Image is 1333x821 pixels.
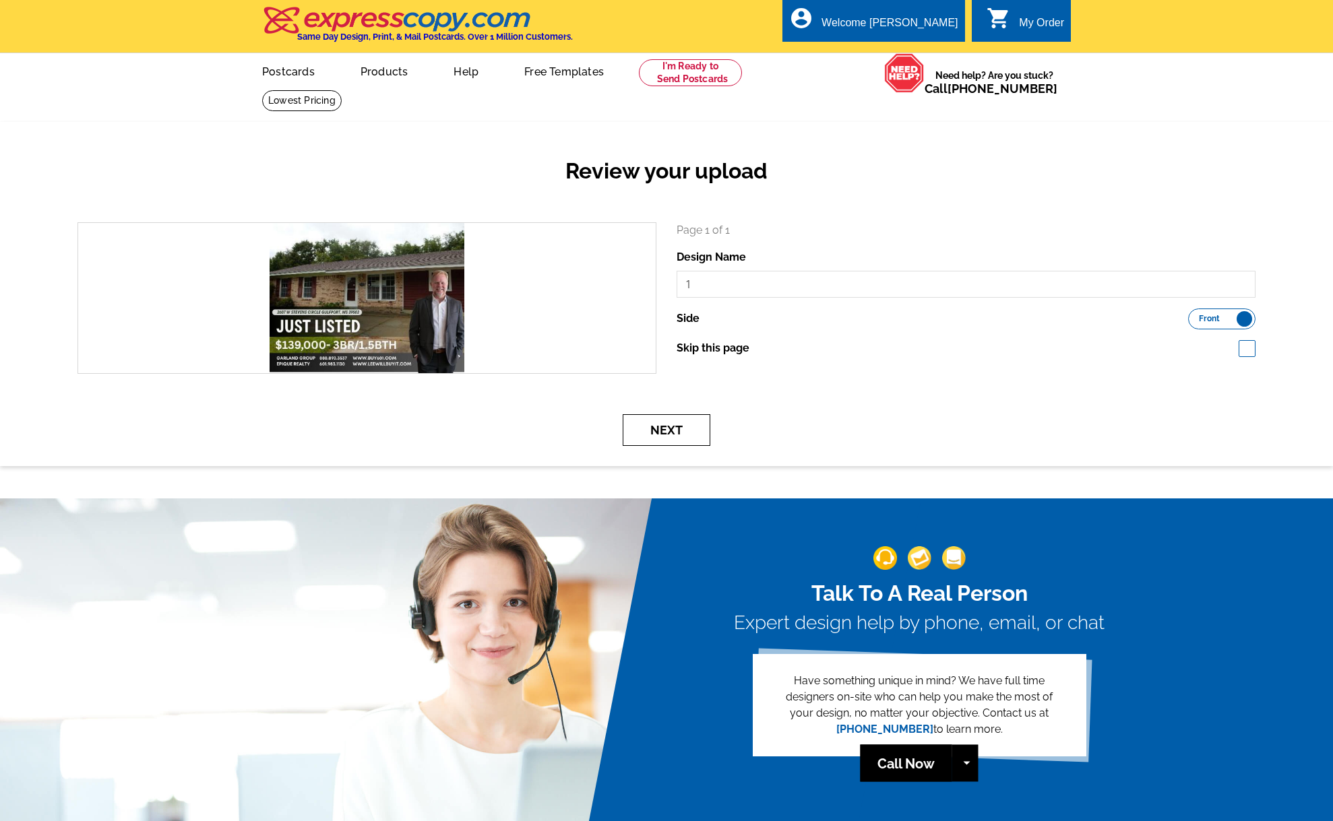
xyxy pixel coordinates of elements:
[987,15,1064,32] a: shopping_cart My Order
[1199,315,1220,322] span: Front
[503,55,625,86] a: Free Templates
[789,6,813,30] i: account_circle
[734,612,1105,634] h3: Expert design help by phone, email, or chat
[432,55,500,86] a: Help
[677,340,749,356] label: Skip this page
[925,69,1064,96] span: Need help? Are you stuck?
[908,546,931,570] img: support-img-2.png
[677,222,1255,238] p: Page 1 of 1
[734,581,1105,606] h2: Talk To A Real Person
[677,249,746,265] label: Design Name
[241,55,336,86] a: Postcards
[339,55,430,86] a: Products
[677,271,1255,298] input: File Name
[774,673,1065,737] p: Have something unique in mind? We have full time designers on-site who can help you make the most...
[942,546,966,570] img: support-img-3_1.png
[677,310,700,327] label: Side
[1063,508,1333,821] iframe: LiveChat chat widget
[297,32,573,42] h4: Same Day Design, Print, & Mail Postcards. Over 1 Million Customers.
[884,53,925,93] img: help
[948,81,1057,96] a: [PHONE_NUMBER]
[67,158,1266,184] h2: Review your upload
[623,414,710,446] button: Next
[836,723,933,735] a: [PHONE_NUMBER]
[873,546,897,570] img: support-img-1.png
[262,16,573,42] a: Same Day Design, Print, & Mail Postcards. Over 1 Million Customers.
[987,6,1011,30] i: shopping_cart
[861,745,952,782] a: Call Now
[925,81,1057,96] span: Call
[1019,17,1064,36] div: My Order
[821,17,958,36] div: Welcome [PERSON_NAME]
